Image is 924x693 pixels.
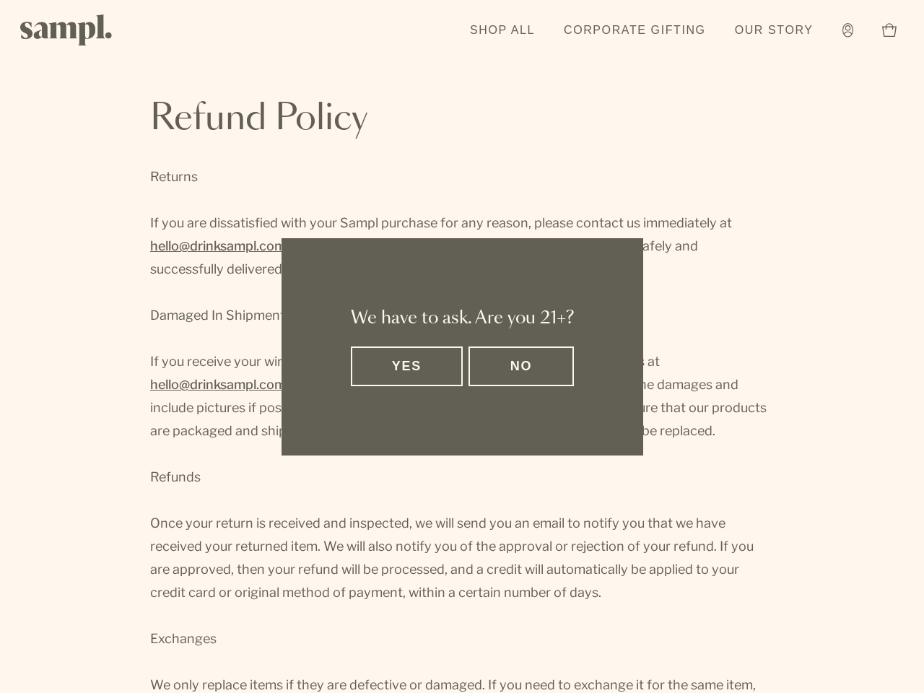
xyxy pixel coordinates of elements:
a: Corporate Gifting [557,14,713,46]
a: Shop All [463,14,542,46]
button: No [468,346,573,386]
button: Yes [351,346,463,386]
a: Our Story [728,14,821,46]
img: Sampl logo [20,14,113,45]
h2: We have to ask. Are you 21+? [351,308,574,329]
